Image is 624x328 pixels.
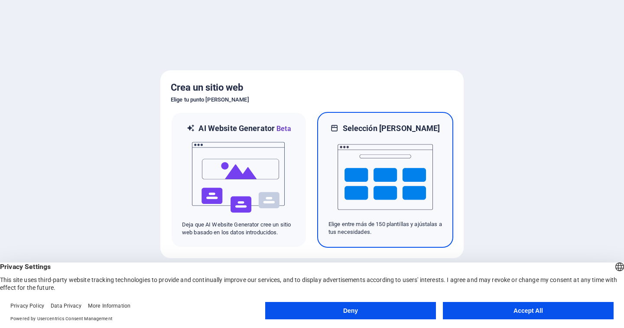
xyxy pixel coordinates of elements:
div: AI Website GeneratorBetaaiDeja que AI Website Generator cree un sitio web basado en los datos int... [171,112,307,248]
h6: AI Website Generator [198,123,291,134]
div: Selección [PERSON_NAME]Elige entre más de 150 plantillas y ajústalas a tus necesidades. [317,112,453,248]
p: Deja que AI Website Generator cree un sitio web basado en los datos introducidos. [182,221,296,236]
h5: Crea un sitio web [171,81,453,95]
img: ai [191,134,286,221]
h6: Elige tu punto [PERSON_NAME] [171,95,453,105]
p: Elige entre más de 150 plantillas y ajústalas a tus necesidades. [328,220,442,236]
h6: Selección [PERSON_NAME] [343,123,440,134]
span: Beta [275,125,291,133]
